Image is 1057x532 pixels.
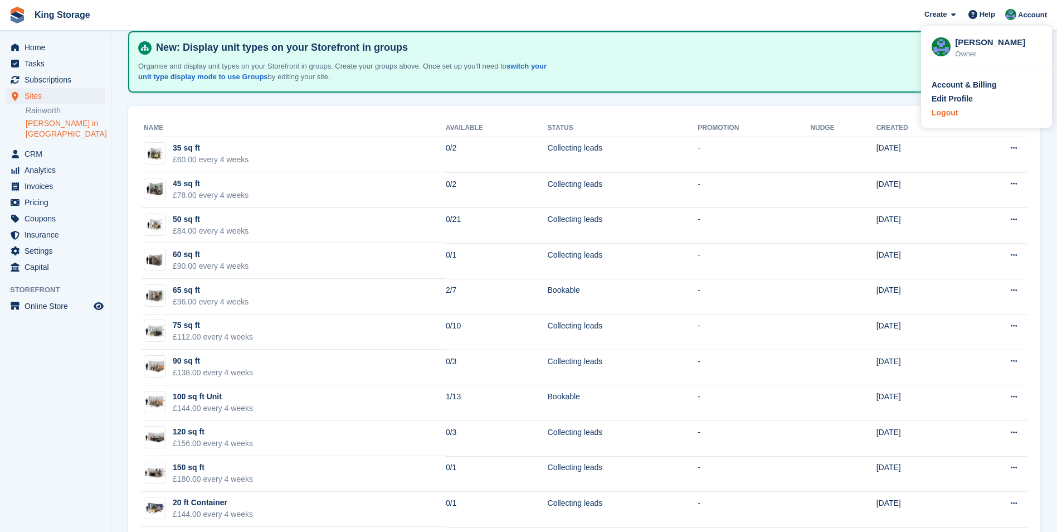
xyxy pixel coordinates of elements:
[173,391,253,403] div: 100 sq ft Unit
[446,420,548,456] td: 0/3
[876,456,963,492] td: [DATE]
[144,181,165,197] img: 45-sqft-unit.jpg
[25,243,91,259] span: Settings
[932,107,958,119] div: Logout
[25,298,91,314] span: Online Store
[446,350,548,385] td: 0/3
[6,56,105,71] a: menu
[548,456,698,492] td: Collecting leads
[932,79,1041,91] a: Account & Billing
[876,385,963,421] td: [DATE]
[698,279,810,315] td: -
[548,243,698,279] td: Collecting leads
[446,243,548,279] td: 0/1
[173,178,249,190] div: 45 sq ft
[446,492,548,528] td: 0/1
[548,315,698,350] td: Collecting leads
[548,172,698,208] td: Collecting leads
[876,137,963,172] td: [DATE]
[6,259,105,275] a: menu
[6,227,105,243] a: menu
[446,279,548,315] td: 2/7
[548,119,698,137] th: Status
[173,509,253,520] div: £144.00 every 4 weeks
[173,497,253,509] div: 20 ft Container
[698,492,810,528] td: -
[173,225,249,237] div: £84.00 every 4 weeks
[548,208,698,244] td: Collecting leads
[25,40,91,55] span: Home
[446,172,548,208] td: 0/2
[932,107,1041,119] a: Logout
[173,296,249,308] div: £96.00 every 4 weeks
[698,420,810,456] td: -
[698,119,810,137] th: Promotion
[876,119,963,137] th: Created
[955,49,1041,60] div: Owner
[173,331,253,343] div: £112.00 every 4 weeks
[173,284,249,296] div: 65 sq ft
[446,315,548,350] td: 0/10
[10,284,111,296] span: Storefront
[144,252,165,268] img: 60-sqft-unit%20(1).jpg
[25,227,91,243] span: Insurance
[6,211,105,226] a: menu
[876,350,963,385] td: [DATE]
[932,79,997,91] div: Account & Billing
[446,385,548,421] td: 1/13
[26,105,105,116] a: Rainworth
[6,243,105,259] a: menu
[173,154,249,166] div: £60.00 every 4 weeks
[173,142,249,154] div: 35 sq ft
[25,88,91,104] span: Sites
[548,279,698,315] td: Bookable
[548,350,698,385] td: Collecting leads
[876,279,963,315] td: [DATE]
[144,359,165,375] img: 90-sqft-unit.jpg
[173,462,253,473] div: 150 sq ft
[924,9,947,20] span: Create
[932,37,951,56] img: John King
[9,7,26,23] img: stora-icon-8386f47178a22dfd0bd8f6a31ec36ba5ce8667c1dd55bd0f319d3a0aa187defe.svg
[876,208,963,244] td: [DATE]
[876,172,963,208] td: [DATE]
[25,211,91,226] span: Coupons
[1018,9,1047,21] span: Account
[138,61,556,83] p: Organise and display unit types on your Storefront in groups. Create your groups above. Once set ...
[173,260,249,272] div: £90.00 every 4 weeks
[6,162,105,178] a: menu
[92,299,105,313] a: Preview store
[698,350,810,385] td: -
[25,146,91,162] span: CRM
[698,137,810,172] td: -
[1005,9,1016,20] img: John King
[876,315,963,350] td: [DATE]
[446,456,548,492] td: 0/1
[6,146,105,162] a: menu
[6,88,105,104] a: menu
[876,492,963,528] td: [DATE]
[25,195,91,210] span: Pricing
[144,500,165,516] img: 20-ft-container.jpg
[173,403,253,414] div: £144.00 every 4 weeks
[25,178,91,194] span: Invoices
[876,420,963,456] td: [DATE]
[698,243,810,279] td: -
[173,367,253,379] div: £138.00 every 4 weeks
[6,40,105,55] a: menu
[6,195,105,210] a: menu
[26,118,105,139] a: [PERSON_NAME] in [GEOGRAPHIC_DATA]
[876,243,963,279] td: [DATE]
[698,456,810,492] td: -
[446,137,548,172] td: 0/2
[25,259,91,275] span: Capital
[173,249,249,260] div: 60 sq ft
[698,315,810,350] td: -
[980,9,995,20] span: Help
[144,394,165,410] img: 100-sqft-unit%20(1).jpg
[548,420,698,456] td: Collecting leads
[152,41,1030,54] h4: New: Display unit types on your Storefront in groups
[144,465,165,481] img: 150-sqft-unit.jpg
[144,429,165,446] img: 120-sqft-unit.jpg
[446,208,548,244] td: 0/21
